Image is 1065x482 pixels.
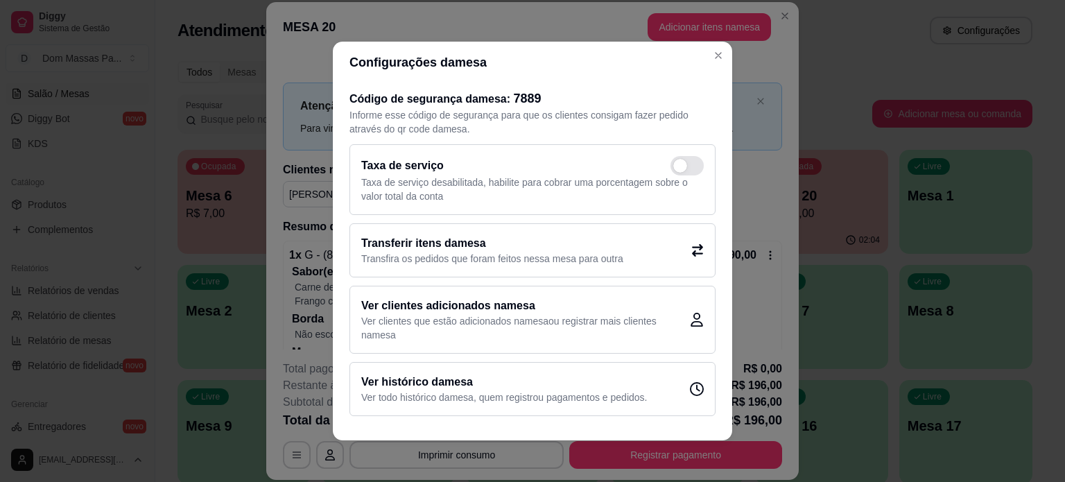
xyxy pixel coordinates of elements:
p: Ver clientes que estão adicionados na mesa ou registrar mais clientes na mesa [361,314,690,342]
p: Informe esse código de segurança para que os clientes consigam fazer pedido através do qr code da... [349,108,716,136]
p: Ver todo histórico da mesa , quem registrou pagamentos e pedidos. [361,390,647,404]
h2: Taxa de serviço [361,157,444,174]
h2: Ver clientes adicionados na mesa [361,298,690,314]
p: Transfira os pedidos que foram feitos nessa mesa para outra [361,252,623,266]
header: Configurações da mesa [333,42,732,83]
p: Taxa de serviço desabilitada, habilite para cobrar uma porcentagem sobre o valor total da conta [361,175,704,203]
span: 7889 [514,92,542,105]
h2: Transferir itens da mesa [361,235,623,252]
button: Close [707,44,729,67]
h2: Código de segurança da mesa : [349,89,716,108]
h2: Ver histórico da mesa [361,374,647,390]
